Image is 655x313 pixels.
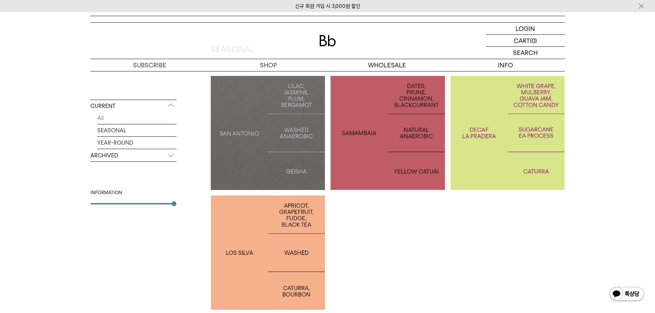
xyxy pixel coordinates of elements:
[486,35,565,47] a: CART (0)
[211,195,325,310] a: 페루 로스 실바PERU LOS SILVA
[319,35,336,46] img: 로고
[515,23,535,34] p: LOGIN
[97,124,176,136] a: SEASONAL
[450,76,565,190] a: 콜롬비아 라 프라데라 디카페인 COLOMBIA LA PRADERA DECAF
[609,286,645,303] img: 카카오톡 채널 1:1 채팅 버튼
[295,3,360,9] a: 신규 회원 가입 시 3,000원 할인
[486,23,565,35] a: LOGIN
[446,59,565,71] p: INFO
[90,100,176,112] p: CURRENT
[530,35,537,46] p: (0)
[90,149,176,162] p: ARCHIVED
[97,137,176,149] a: YEAR-ROUND
[90,189,176,196] div: INFORMATION
[97,112,176,124] a: All
[211,76,325,190] a: 산 안토니오: 게이샤SAN ANTONIO: GEISHA
[328,59,446,71] p: WHOLESALE
[90,59,209,71] a: SUBSCRIBE
[209,59,328,71] a: SHOP
[330,76,445,190] a: 브라질 사맘바이아BRAZIL SAMAMBAIA
[513,47,538,59] p: SEARCH
[514,35,530,46] p: CART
